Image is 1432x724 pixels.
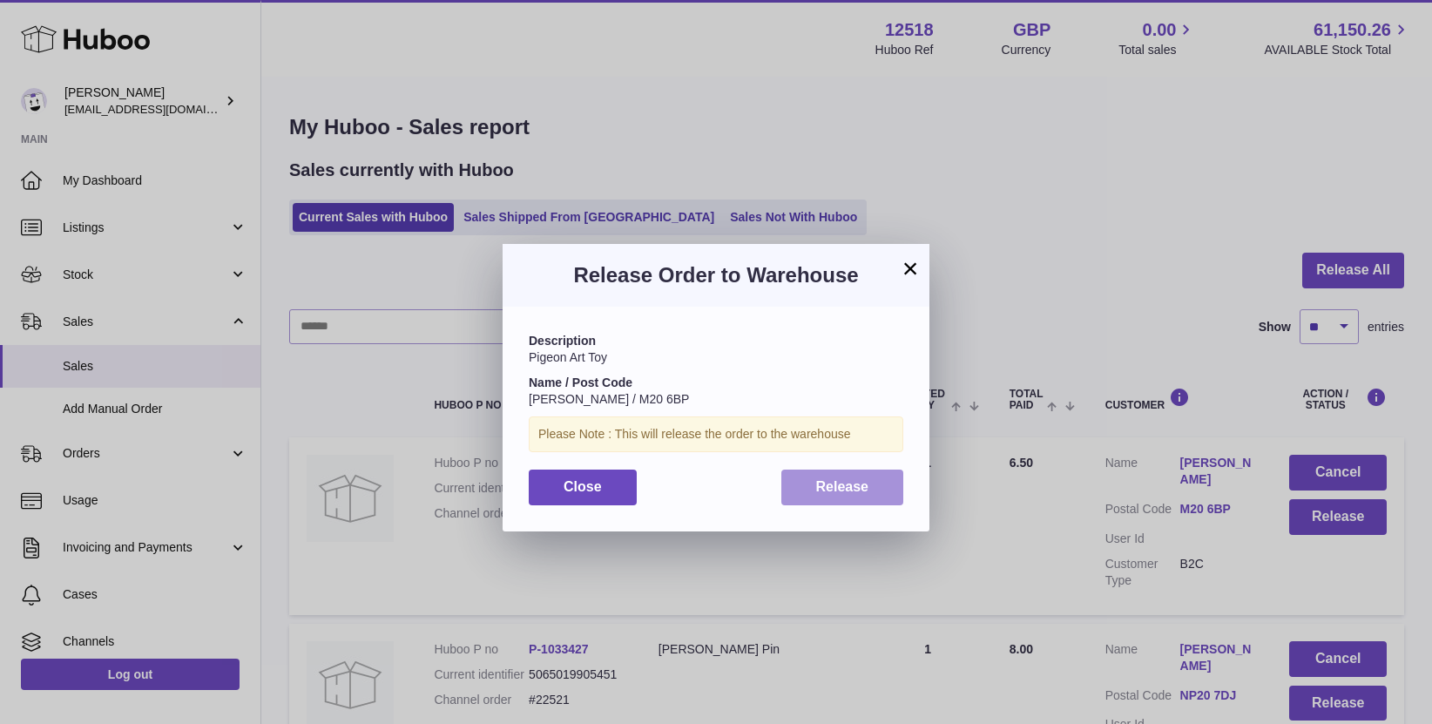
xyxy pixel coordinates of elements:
button: Release [781,470,904,505]
span: Release [816,479,869,494]
div: Please Note : This will release the order to the warehouse [529,416,903,452]
button: × [900,258,921,279]
strong: Name / Post Code [529,376,632,389]
strong: Description [529,334,596,348]
button: Close [529,470,637,505]
span: Close [564,479,602,494]
span: [PERSON_NAME] / M20 6BP [529,392,689,406]
h3: Release Order to Warehouse [529,261,903,289]
span: Pigeon Art Toy [529,350,607,364]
